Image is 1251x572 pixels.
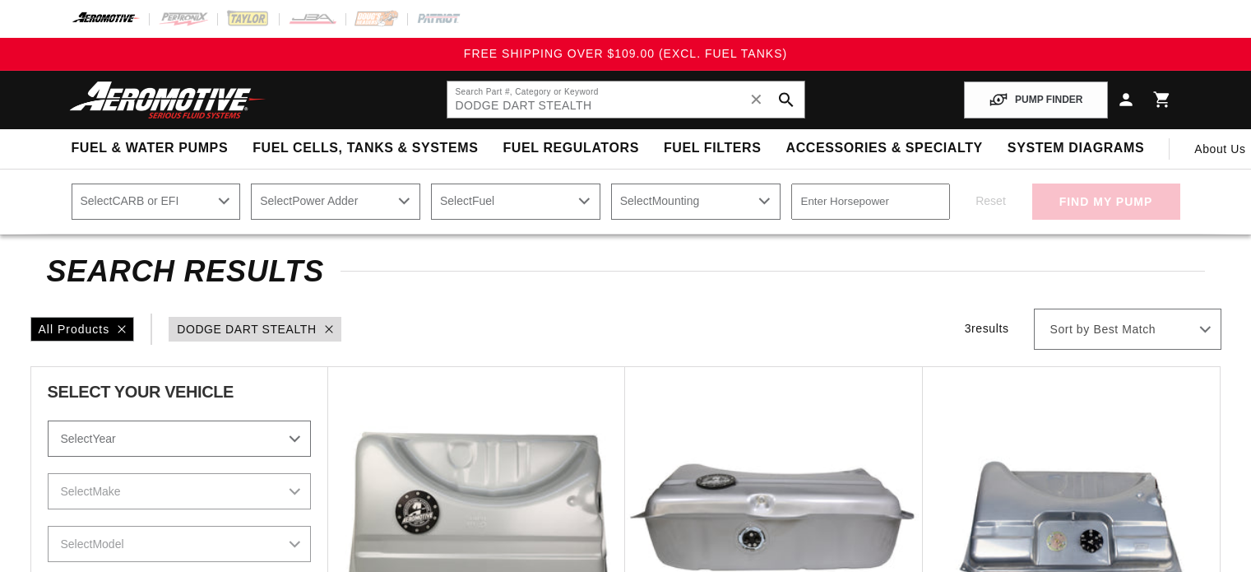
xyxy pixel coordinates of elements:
[786,140,983,157] span: Accessories & Specialty
[1194,142,1245,156] span: About Us
[48,421,311,457] select: Year
[464,47,787,60] span: FREE SHIPPING OVER $109.00 (EXCL. FUEL TANKS)
[1050,322,1090,338] span: Sort by
[30,317,135,342] div: All Products
[447,81,804,118] input: Search by Part Number, Category or Keyword
[965,322,1009,335] span: 3 results
[240,129,490,168] summary: Fuel Cells, Tanks & Systems
[749,86,764,113] span: ✕
[490,129,651,168] summary: Fuel Regulators
[72,140,229,157] span: Fuel & Water Pumps
[253,140,478,157] span: Fuel Cells, Tanks & Systems
[48,526,311,562] select: Model
[611,184,781,220] select: Mounting
[251,184,420,220] select: Power Adder
[768,81,804,118] button: search button
[177,320,317,338] a: DODGE DART STEALTH
[1008,140,1144,157] span: System Diagrams
[431,184,600,220] select: Fuel
[791,184,950,220] input: Enter Horsepower
[47,258,1205,285] h2: Search Results
[65,81,271,119] img: Aeromotive
[651,129,774,168] summary: Fuel Filters
[774,129,995,168] summary: Accessories & Specialty
[59,129,241,168] summary: Fuel & Water Pumps
[664,140,762,157] span: Fuel Filters
[48,473,311,509] select: Make
[964,81,1107,119] button: PUMP FINDER
[503,140,638,157] span: Fuel Regulators
[995,129,1156,168] summary: System Diagrams
[48,384,311,404] div: Select Your Vehicle
[72,184,241,220] select: CARB or EFI
[1034,309,1221,350] select: Sort by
